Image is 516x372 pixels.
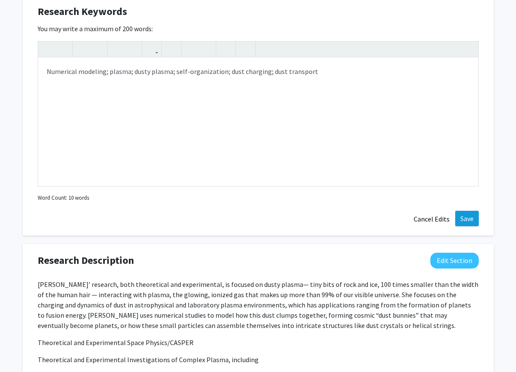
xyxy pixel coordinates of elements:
small: Word Count: 10 words [38,194,89,202]
iframe: Chat [6,334,36,366]
button: Strong (Ctrl + B) [75,41,90,56]
button: Emphasis (Ctrl + I) [90,41,105,56]
button: Subscript [125,41,140,56]
button: Insert Image [164,41,179,56]
span: Research Description [38,253,134,268]
div: Note to users with screen readers: Please deactivate our accessibility plugin for this page as it... [38,58,478,186]
button: Save [455,211,479,226]
button: Cancel Edits [408,211,455,227]
button: Undo (Ctrl + Z) [40,41,55,56]
button: Ordered list [199,41,214,56]
button: Superscript [110,41,125,56]
button: Edit Research Description [430,253,479,269]
button: Fullscreen [461,41,476,56]
label: You may write a maximum of 200 words: [38,24,153,34]
span: Research Keywords [38,4,127,19]
button: Unordered list [184,41,199,56]
p: Theoretical and Experimental Investigations of Complex Plasma, including [38,354,479,365]
button: Remove format [218,41,233,56]
button: Insert horizontal rule [238,41,253,56]
button: Link [144,41,159,56]
button: Redo (Ctrl + Y) [55,41,70,56]
p: [PERSON_NAME]’ research, both theoretical and experimental, is focused on dusty plasma— tiny bits... [38,279,479,331]
p: Theoretical and Experimental Space Physics/CASPER [38,337,479,348]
